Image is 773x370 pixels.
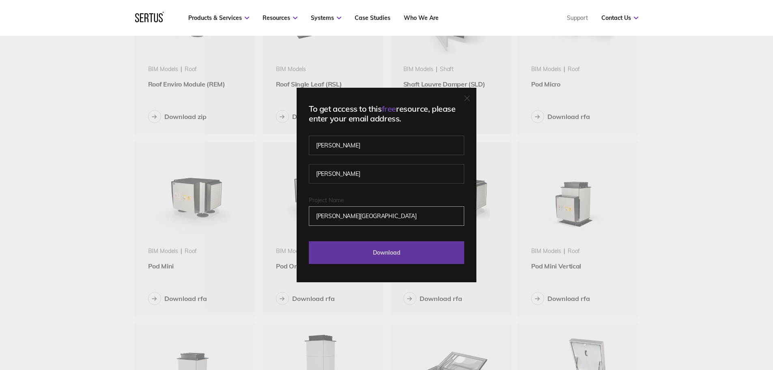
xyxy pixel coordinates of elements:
a: Products & Services [188,14,249,22]
span: Project Name [309,197,344,204]
a: Systems [311,14,341,22]
input: First name* [309,136,464,155]
span: free [382,104,396,114]
a: Who We Are [404,14,439,22]
a: Contact Us [601,14,638,22]
div: To get access to this resource, please enter your email address. [309,104,464,123]
input: Last name* [309,164,464,184]
input: Download [309,241,464,264]
a: Support [567,14,588,22]
a: Resources [263,14,297,22]
a: Case Studies [355,14,390,22]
